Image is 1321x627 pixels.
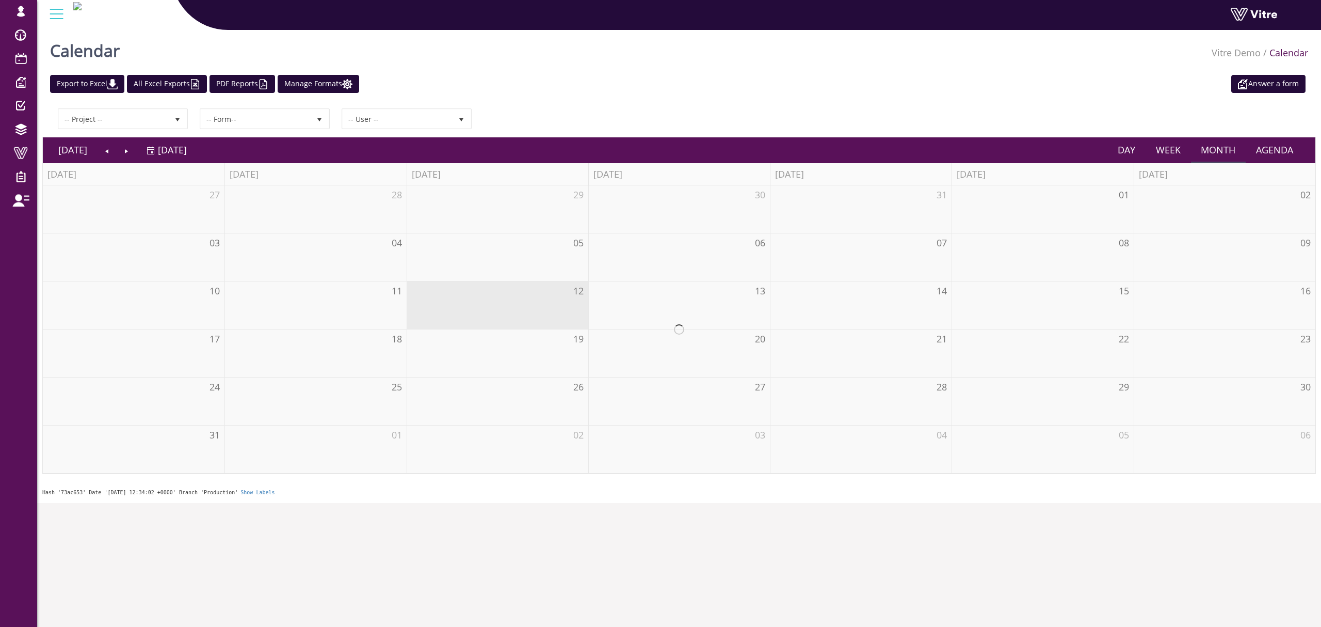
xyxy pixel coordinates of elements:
[770,163,952,185] th: [DATE]
[127,75,207,93] a: All Excel Exports
[310,109,329,128] span: select
[1238,79,1248,89] img: appointment_white2.png
[42,490,238,495] span: Hash '73ac653' Date '[DATE] 12:34:02 +0000' Branch 'Production'
[278,75,359,93] a: Manage Formats
[952,163,1133,185] th: [DATE]
[1246,138,1303,162] a: Agenda
[43,163,224,185] th: [DATE]
[168,109,187,128] span: select
[342,79,352,89] img: cal_settings.png
[210,75,275,93] a: PDF Reports
[73,2,82,10] img: Logo-Web.png
[1191,138,1246,162] a: Month
[117,138,136,162] a: Next
[190,79,200,89] img: cal_excel.png
[452,109,471,128] span: select
[343,109,452,128] span: -- User --
[240,490,275,495] a: Show Labels
[50,75,124,93] a: Export to Excel
[407,163,588,185] th: [DATE]
[258,79,268,89] img: cal_pdf.png
[158,144,187,156] span: [DATE]
[147,138,187,162] a: [DATE]
[224,163,406,185] th: [DATE]
[48,138,98,162] a: [DATE]
[1261,46,1308,60] li: Calendar
[1146,138,1191,162] a: Week
[59,109,168,128] span: -- Project --
[201,109,310,128] span: -- Form--
[1231,75,1306,93] a: Answer a form
[1212,46,1261,59] a: Vitre Demo
[107,79,118,89] img: cal_download.png
[1134,163,1315,185] th: [DATE]
[588,163,770,185] th: [DATE]
[50,26,120,70] h1: Calendar
[1107,138,1146,162] a: Day
[98,138,117,162] a: Previous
